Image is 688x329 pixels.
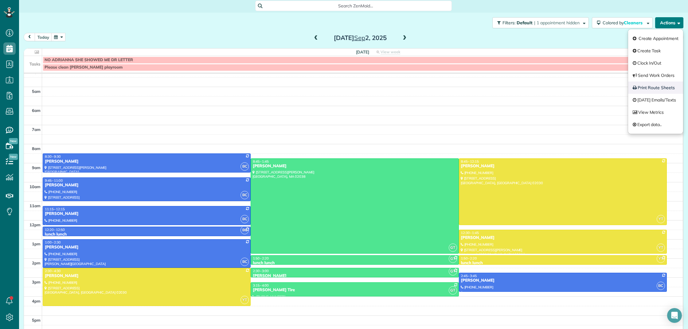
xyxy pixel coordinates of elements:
[32,318,41,323] span: 5pm
[45,207,65,211] span: 11:15 - 12:15
[461,256,477,260] span: 1:50 - 2:20
[381,50,400,54] span: View week
[461,159,479,164] span: 8:45 - 12:15
[45,183,249,188] div: [PERSON_NAME]
[29,184,41,189] span: 10am
[534,20,580,26] span: | 1 appointment hidden
[461,231,479,235] span: 12:30 - 1:45
[461,164,665,169] div: [PERSON_NAME]
[252,260,457,266] div: lunch lunch
[322,34,399,41] h2: [DATE] 2, 2025
[657,215,665,223] span: YT
[35,33,52,41] button: today
[9,154,18,160] span: New
[603,20,645,26] span: Colored by
[667,308,682,323] div: Open Intercom Messenger
[240,162,249,171] span: BC
[45,57,133,62] span: NO ADRIANNA SHE SHOWED ME DR LETTER
[32,127,41,132] span: 7am
[657,244,665,252] span: YT
[32,108,41,113] span: 6am
[45,154,61,159] span: 8:30 - 9:30
[32,279,41,284] span: 3pm
[45,178,63,183] span: 9:45 - 11:00
[32,89,41,94] span: 5am
[461,235,665,240] div: [PERSON_NAME]
[449,267,457,275] span: GT
[240,296,249,304] span: YT
[29,203,41,208] span: 11am
[253,269,269,273] span: 2:30 - 3:00
[449,244,457,252] span: GT
[628,57,683,69] a: Clock In/Out
[45,245,249,250] div: [PERSON_NAME]
[489,17,589,28] a: Filters: Default | 1 appointment hidden
[32,165,41,170] span: 9am
[45,273,249,279] div: [PERSON_NAME]
[354,34,365,42] span: Sep
[657,282,665,290] span: BC
[628,45,683,57] a: Create Task
[628,94,683,106] a: [DATE] Emails/Texts
[356,50,369,54] span: [DATE]
[29,222,41,227] span: 12pm
[657,255,665,263] span: YT
[492,17,589,28] button: Filters: Default | 1 appointment hidden
[45,232,249,237] div: lunch lunch
[240,191,249,199] span: BC
[32,260,41,265] span: 2pm
[655,17,683,28] button: Actions
[45,211,249,216] div: [PERSON_NAME]
[24,33,35,41] button: prev
[45,228,65,232] span: 12:20 - 12:50
[517,20,533,26] span: Default
[45,269,61,273] span: 2:30 - 4:30
[9,138,18,144] span: New
[252,273,457,279] div: [PERSON_NAME]
[253,283,269,287] span: 3:15 - 4:00
[592,17,653,28] button: Colored byCleaners
[449,286,457,295] span: GT
[461,278,665,283] div: [PERSON_NAME]
[624,20,643,26] span: Cleaners
[449,255,457,263] span: GT
[32,241,41,246] span: 1pm
[45,65,123,70] span: Please clean [PERSON_NAME] playroom
[628,118,683,131] a: Export data..
[32,146,41,151] span: 8am
[628,32,683,45] a: Create Appointment
[253,159,269,164] span: 8:45 - 1:45
[32,299,41,303] span: 4pm
[45,240,61,244] span: 1:00 - 2:30
[252,164,457,169] div: [PERSON_NAME]
[461,274,477,278] span: 2:45 - 3:45
[502,20,515,26] span: Filters:
[252,287,457,293] div: [PERSON_NAME] Tire
[628,81,683,94] a: Print Route Sheets
[628,106,683,118] a: View Metrics
[240,258,249,266] span: BC
[253,256,269,260] span: 1:50 - 2:20
[45,159,249,164] div: [PERSON_NAME]
[461,260,665,266] div: lunch lunch
[628,69,683,81] a: Send Work Orders
[240,215,249,223] span: BC
[240,226,249,234] span: BC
